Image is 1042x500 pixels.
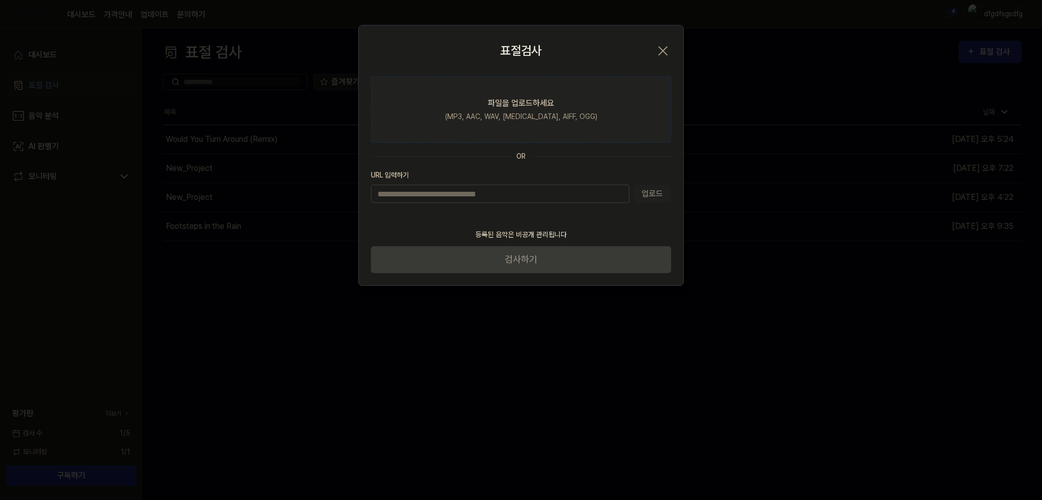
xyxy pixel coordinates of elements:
div: OR [516,151,526,162]
h2: 표절검사 [500,42,542,60]
div: (MP3, AAC, WAV, [MEDICAL_DATA], AIFF, OGG) [445,111,597,122]
div: 파일을 업로드하세요 [488,97,554,109]
label: URL 입력하기 [371,170,671,181]
div: 등록된 음악은 비공개 관리됩니다 [469,223,573,246]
